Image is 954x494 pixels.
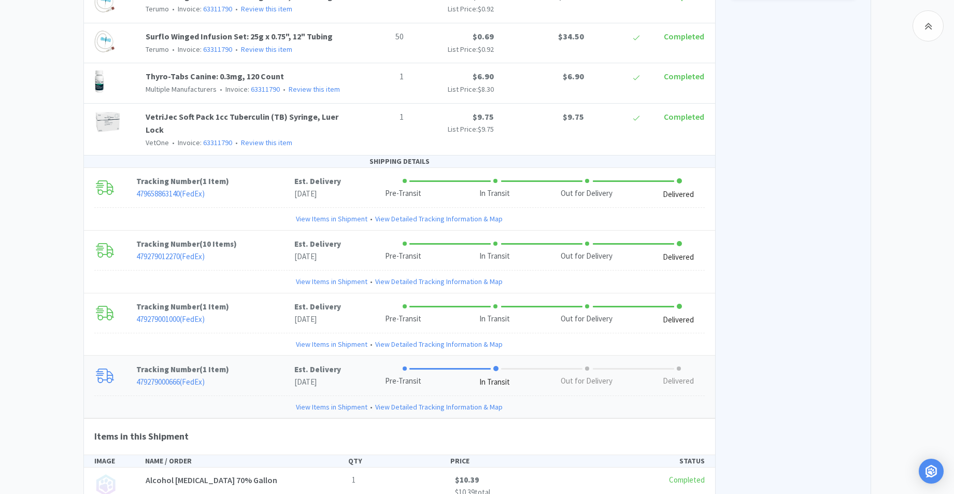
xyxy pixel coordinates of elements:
[136,251,205,261] a: 479279012270(FedEx)
[136,314,205,324] a: 479279001000(FedEx)
[367,213,375,224] span: •
[561,313,613,325] div: Out for Delivery
[479,188,510,200] div: In Transit
[94,70,104,93] img: 914edec4b02b4276bb5b59f66b4a11ab_7002.png
[450,455,552,467] div: PRICE
[294,188,341,200] p: [DATE]
[473,71,494,81] span: $6.90
[294,313,341,326] p: [DATE]
[294,238,341,250] p: Est. Delivery
[94,455,145,467] div: IMAGE
[664,71,704,81] span: Completed
[241,4,292,13] a: Review this item
[663,375,694,387] div: Delivered
[289,84,340,94] a: Review this item
[385,250,421,262] div: Pre-Transit
[294,376,341,388] p: [DATE]
[375,401,503,413] a: View Detailed Tracking Information & Map
[281,84,287,94] span: •
[217,84,280,94] span: Invoice:
[561,188,613,200] div: Out for Delivery
[169,4,232,13] span: Invoice:
[552,455,705,467] div: STATUS
[170,4,176,13] span: •
[169,138,232,147] span: Invoice:
[473,31,494,41] span: $0.69
[473,111,494,122] span: $9.75
[375,276,503,287] a: View Detailed Tracking Information & Map
[251,84,280,94] a: 63311790
[455,475,479,485] span: $10.39
[367,401,375,413] span: •
[203,364,226,374] span: 1 Item
[296,338,367,350] a: View Items in Shipment
[348,455,450,467] div: QTY
[234,45,239,54] span: •
[479,376,510,388] div: In Transit
[170,45,176,54] span: •
[479,313,510,325] div: In Transit
[203,302,226,312] span: 1 Item
[218,84,224,94] span: •
[375,338,503,350] a: View Detailed Tracking Information & Map
[563,111,584,122] span: $9.75
[412,44,494,55] p: List Price:
[146,71,284,81] a: Thyro-Tabs Canine: 0.3mg, 120 Count
[563,71,584,81] span: $6.90
[478,124,494,134] span: $9.75
[241,45,292,54] a: Review this item
[294,250,341,263] p: [DATE]
[294,363,341,376] p: Est. Delivery
[234,4,239,13] span: •
[412,83,494,95] p: List Price:
[479,250,510,262] div: In Transit
[203,4,232,13] a: 63311790
[478,4,494,13] span: $0.92
[94,110,121,133] img: f9ea22d45769402b9d1b5ea4c013e1f6_807256.png
[146,138,169,147] span: VetOne
[203,45,232,54] a: 63311790
[136,238,294,250] p: Tracking Number ( )
[352,70,404,83] p: 1
[203,176,226,186] span: 1 Item
[385,188,421,200] div: Pre-Transit
[136,363,294,376] p: Tracking Number ( )
[146,4,169,13] span: Terumo
[146,31,333,41] a: Surflo Winged Infusion Set: 25g x 0.75", 12" Tubing
[84,419,715,455] h4: Items in this Shipment
[367,338,375,350] span: •
[664,111,704,122] span: Completed
[145,455,349,467] div: NAME / ORDER
[663,189,694,201] div: Delivered
[478,84,494,94] span: $8.30
[170,138,176,147] span: •
[203,239,234,249] span: 10 Items
[84,156,715,167] div: SHIPPING DETAILS
[136,189,205,199] a: 479658863140(FedEx)
[663,251,694,263] div: Delivered
[294,175,341,188] p: Est. Delivery
[375,213,503,224] a: View Detailed Tracking Information & Map
[146,111,338,135] a: VetriJec Soft Pack 1cc Tuberculin (TB) Syringe, Luer Lock
[146,84,217,94] span: Multiple Manufacturers
[203,138,232,147] a: 63311790
[561,375,613,387] div: Out for Delivery
[669,475,705,485] span: Completed
[296,213,367,224] a: View Items in Shipment
[367,276,375,287] span: •
[169,45,232,54] span: Invoice:
[663,314,694,326] div: Delivered
[385,375,421,387] div: Pre-Transit
[234,138,239,147] span: •
[412,123,494,135] p: List Price:
[919,459,944,484] div: Open Intercom Messenger
[385,313,421,325] div: Pre-Transit
[352,474,447,486] p: 1
[561,250,613,262] div: Out for Delivery
[352,30,404,44] p: 50
[478,45,494,54] span: $0.92
[664,31,704,41] span: Completed
[296,401,367,413] a: View Items in Shipment
[558,31,584,41] span: $34.50
[136,301,294,313] p: Tracking Number ( )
